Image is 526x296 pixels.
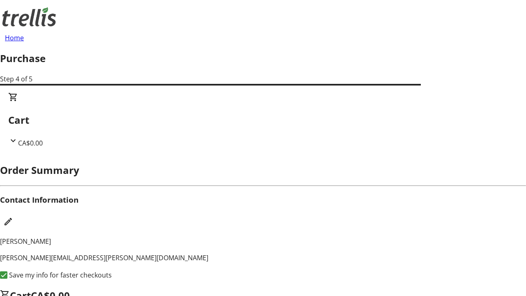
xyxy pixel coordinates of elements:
[7,270,112,280] label: Save my info for faster checkouts
[8,113,518,127] h2: Cart
[18,139,43,148] span: CA$0.00
[8,92,518,148] div: CartCA$0.00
